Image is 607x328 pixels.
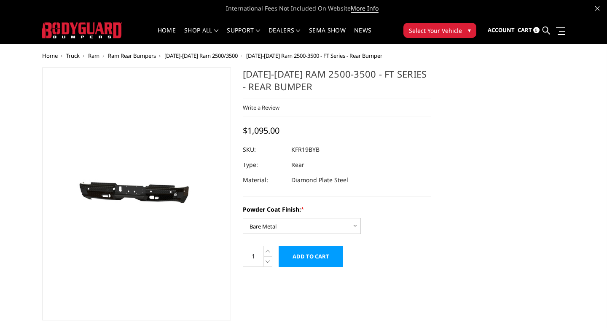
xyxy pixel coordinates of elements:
[533,27,540,33] span: 0
[42,22,122,38] img: BODYGUARD BUMPERS
[164,52,238,59] a: [DATE]-[DATE] Ram 2500/3500
[309,27,346,44] a: SEMA Show
[518,19,540,42] a: Cart 0
[243,67,432,99] h1: [DATE]-[DATE] Ram 2500-3500 - FT Series - Rear Bumper
[279,246,343,267] input: Add to Cart
[243,125,279,136] span: $1,095.00
[291,157,304,172] dd: Rear
[488,26,515,34] span: Account
[246,52,382,59] span: [DATE]-[DATE] Ram 2500-3500 - FT Series - Rear Bumper
[108,52,156,59] a: Ram Rear Bumpers
[227,27,260,44] a: Support
[66,52,80,59] a: Truck
[42,67,231,320] a: 2019-2025 Ram 2500-3500 - FT Series - Rear Bumper
[403,23,476,38] button: Select Your Vehicle
[243,205,432,214] label: Powder Coat Finish:
[468,26,471,35] span: ▾
[488,19,515,42] a: Account
[42,52,58,59] a: Home
[269,27,301,44] a: Dealers
[243,142,285,157] dt: SKU:
[291,142,320,157] dd: KFR19BYB
[351,4,379,13] a: More Info
[291,172,348,188] dd: Diamond Plate Steel
[158,27,176,44] a: Home
[243,172,285,188] dt: Material:
[184,27,218,44] a: shop all
[518,26,532,34] span: Cart
[409,26,462,35] span: Select Your Vehicle
[354,27,371,44] a: News
[243,157,285,172] dt: Type:
[88,52,99,59] a: Ram
[243,104,279,111] a: Write a Review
